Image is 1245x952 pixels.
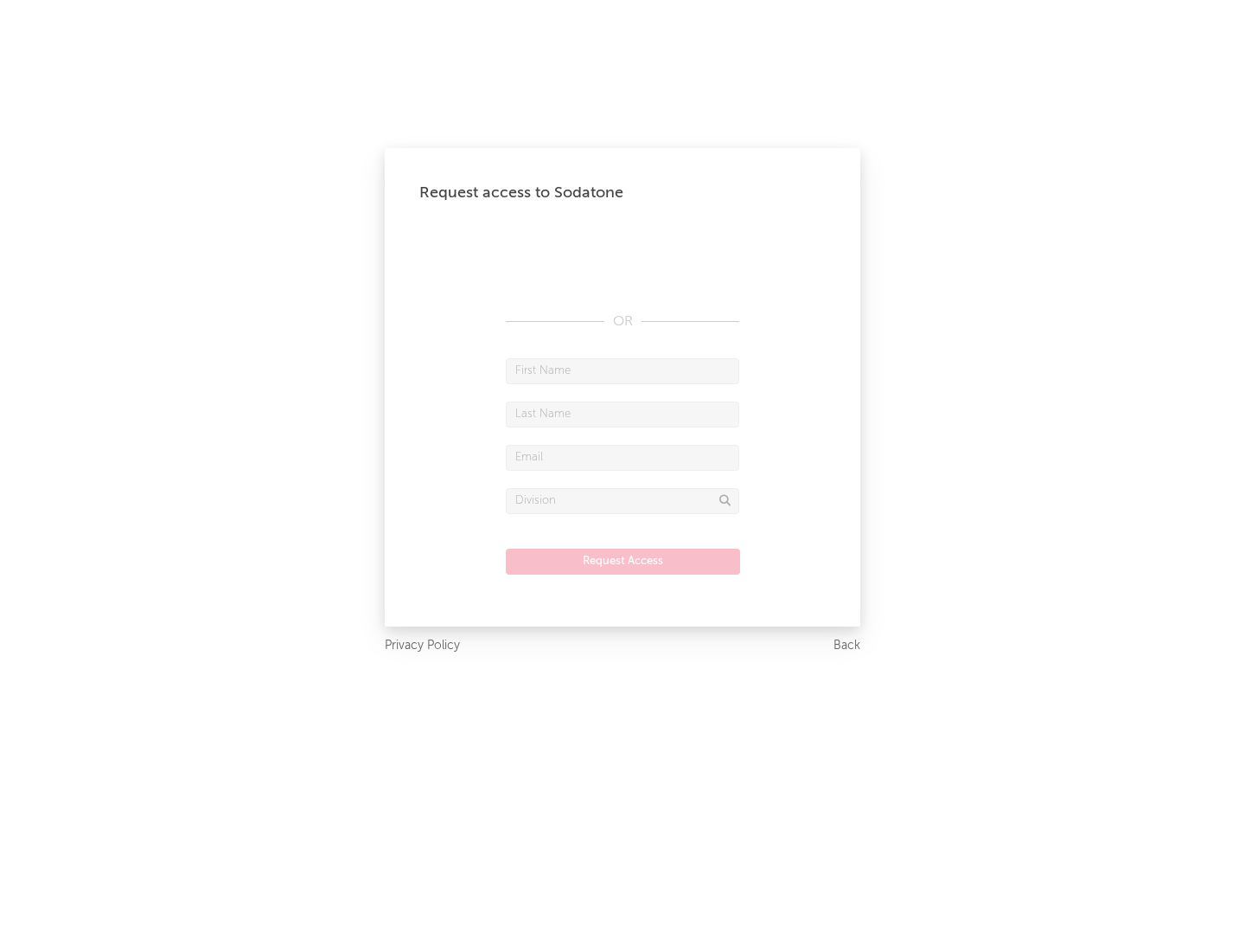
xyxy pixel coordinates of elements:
input: Email [506,445,739,471]
a: Back [833,635,860,657]
input: Division [506,488,739,514]
a: Privacy Policy [385,635,460,657]
div: OR [506,312,739,332]
input: Last Name [506,402,739,428]
button: Request Access [506,549,740,575]
div: Request access to Sodatone [419,183,826,203]
input: First Name [506,358,739,384]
